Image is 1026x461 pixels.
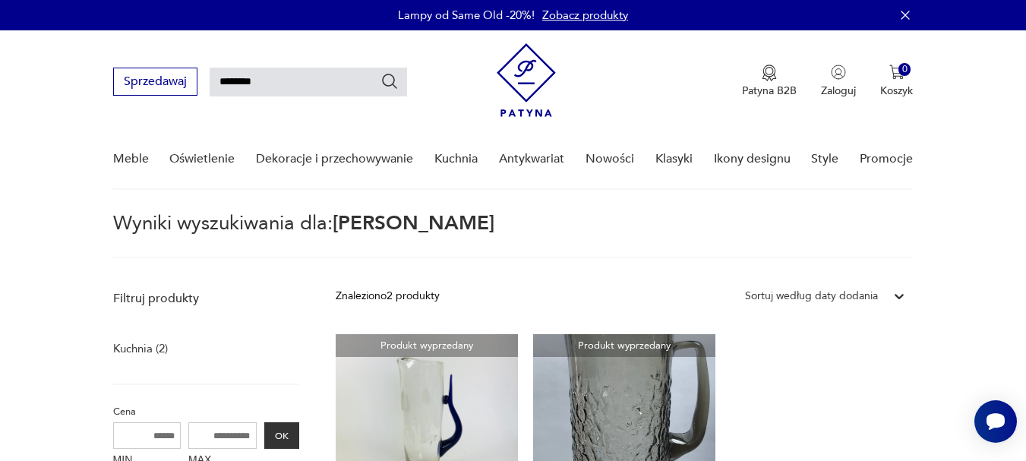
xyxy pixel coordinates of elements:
button: 0Koszyk [880,65,913,98]
a: Meble [113,130,149,188]
img: Ikonka użytkownika [831,65,846,80]
p: Wyniki wyszukiwania dla: [113,214,914,258]
a: Ikony designu [714,130,791,188]
img: Ikona koszyka [889,65,904,80]
div: Sortuj według daty dodania [745,288,878,305]
p: Lampy od Same Old -20%! [398,8,535,23]
a: Dekoracje i przechowywanie [256,130,413,188]
span: [PERSON_NAME] [333,210,494,237]
button: Sprzedawaj [113,68,197,96]
a: Kuchnia [434,130,478,188]
a: Style [811,130,838,188]
button: Patyna B2B [742,65,797,98]
a: Zobacz produkty [542,8,628,23]
a: Sprzedawaj [113,77,197,88]
p: Zaloguj [821,84,856,98]
a: Klasyki [655,130,693,188]
p: Patyna B2B [742,84,797,98]
a: Oświetlenie [169,130,235,188]
p: Koszyk [880,84,913,98]
div: 0 [898,63,911,76]
button: Szukaj [380,72,399,90]
button: Zaloguj [821,65,856,98]
a: Promocje [860,130,913,188]
p: Filtruj produkty [113,290,299,307]
div: Znaleziono 2 produkty [336,288,440,305]
button: OK [264,422,299,449]
a: Antykwariat [499,130,564,188]
a: Kuchnia (2) [113,338,168,359]
img: Patyna - sklep z meblami i dekoracjami vintage [497,43,556,117]
p: Cena [113,403,299,420]
img: Ikona medalu [762,65,777,81]
iframe: Smartsupp widget button [974,400,1017,443]
a: Nowości [586,130,634,188]
a: Ikona medaluPatyna B2B [742,65,797,98]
